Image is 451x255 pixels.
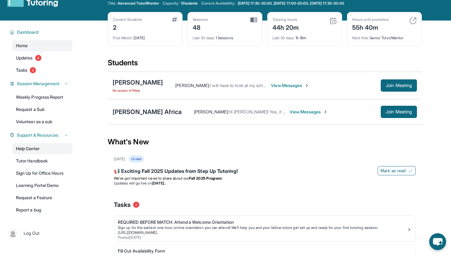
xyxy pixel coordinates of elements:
[386,110,412,114] span: Join Meeting
[194,109,229,114] span: [PERSON_NAME] :
[352,36,369,40] span: Next title :
[113,78,163,87] div: [PERSON_NAME]
[129,155,144,162] div: Unread
[118,235,407,240] div: Posted [DATE]
[381,79,417,92] button: Join Meeting
[175,83,210,88] span: [PERSON_NAME] :
[210,83,275,88] span: I will have to look at my schedule.
[272,32,337,40] div: 1h 18m
[386,84,412,87] span: Join Meeting
[12,204,72,215] a: Report a bug
[290,109,328,115] span: View Messages
[330,17,337,25] img: card
[114,200,131,209] span: Tasks
[114,157,125,162] div: [DATE]
[16,43,28,49] span: Home
[323,109,328,114] img: Chevron-Right
[35,55,41,61] span: 4
[189,176,222,181] strong: Fall 2025 Program:
[108,128,422,155] div: What's New
[14,29,69,35] button: Dashboard
[238,1,344,6] span: [DATE] 17:30-20:00, [DATE] 17:00-20:00, [DATE] 17:30-20:00
[113,88,163,93] span: No session in 17 days
[113,17,142,22] div: Current Students
[12,143,72,154] a: Help Center
[12,52,72,63] a: Updates4
[229,109,327,114] span: Hi [PERSON_NAME]! Yes, it does. Thanks so much.
[14,81,69,87] button: Session Management
[114,176,189,181] span: We’ve got important news to share about our
[193,17,208,22] div: Sessions
[113,108,182,116] div: [PERSON_NAME] Africa
[12,104,72,115] a: Request a Sub
[250,17,257,23] img: card
[24,230,40,236] span: Log Out
[12,92,72,103] a: Weekly Progress Report
[237,1,345,6] a: [DATE] 17:30-20:00, [DATE] 17:00-20:00, [DATE] 17:30-20:00
[133,202,139,208] span: 2
[380,168,406,174] span: Mark as read
[30,67,36,73] span: 2
[12,40,72,51] a: Home
[12,192,72,203] a: Request a Feature
[271,82,309,89] span: View Messages
[12,180,72,191] a: Learning Portal Demo
[12,116,72,127] a: Volunteer as a sub
[114,181,416,186] li: Updates will go live on
[193,22,208,32] div: 48
[118,1,159,6] span: Advanced Tutor/Mentor
[378,166,416,175] button: Mark as read
[118,248,407,254] div: Fill Out Availability Form
[163,1,179,6] span: Capacity:
[181,1,198,6] span: 1 Students
[16,55,33,61] span: Updates
[352,22,389,32] div: 55h 40m
[17,81,60,87] span: Session Management
[408,168,413,173] img: Mark as read
[14,132,69,138] button: Support & Resources
[409,17,417,25] img: card
[193,32,257,40] div: 1 Sessions
[352,32,417,40] div: Senior Tutor/Mentor
[272,36,295,40] span: Last 30 days :
[12,155,72,166] a: Tutor Handbook
[12,168,72,179] a: Sign Up for Office Hours
[6,226,72,240] a: |Log Out
[118,219,407,225] div: REQUIRED BEFORE MATCH: Attend a Welcome Orientation
[9,229,17,238] img: user-img
[17,29,39,35] span: Dashboard
[193,36,215,40] span: Last 30 days :
[114,215,415,241] a: REQUIRED BEFORE MATCH: Attend a Welcome OrientationSign up for the earliest one-hour online orien...
[16,67,27,73] span: Tasks
[172,17,177,22] img: card
[20,230,21,237] span: |
[113,22,142,32] div: 2
[118,230,159,235] a: [URL][DOMAIN_NAME]..
[17,132,58,138] span: Support & Resources
[429,233,446,250] button: chat-button
[114,167,416,176] div: 📢 Exciting Fall 2025 Updates from Step Up Tutoring!
[381,106,417,118] button: Join Meeting
[113,32,177,40] div: [DATE]
[352,17,389,22] div: Hours until promotion
[272,17,299,22] div: Tutoring hours
[12,65,72,76] a: Tasks2
[152,181,167,185] strong: [DATE]
[108,58,422,71] div: Students
[113,36,133,40] span: First Match :
[108,1,116,6] span: Title:
[201,1,235,6] span: Current Availability:
[118,225,407,230] div: Sign up for the earliest one-hour online orientation you can attend! We’ll help you and your fell...
[272,22,299,32] div: 44h 20m
[304,83,309,88] img: Chevron-Right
